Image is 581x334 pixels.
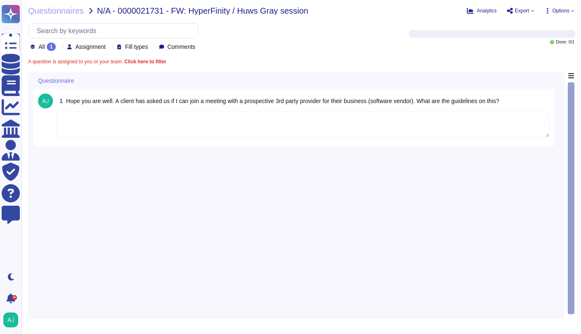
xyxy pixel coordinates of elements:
[467,7,497,14] button: Analytics
[28,59,166,64] span: A question is assigned to you or your team.
[556,40,567,44] span: Done:
[515,8,529,13] span: Export
[569,40,574,44] span: 0 / 1
[12,295,17,300] div: 9+
[477,8,497,13] span: Analytics
[167,44,196,50] span: Comments
[33,24,198,38] input: Search by keywords
[38,94,53,108] img: user
[56,98,63,104] span: 1
[66,98,499,104] span: Hope you are well. A client has asked us if I can join a meeting with a prospective 3rd party pro...
[47,43,56,51] div: 1
[123,59,166,65] b: Click here to filter
[3,312,18,327] img: user
[38,44,45,50] span: All
[125,44,148,50] span: Fill types
[2,311,24,329] button: user
[97,7,308,15] span: N/A - 0000021731 - FW: HyperFinity / Huws Gray session
[38,78,74,84] span: Questionnaire
[552,8,569,13] span: Options
[28,7,84,15] span: Questionnaires
[75,44,105,50] span: Assignment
